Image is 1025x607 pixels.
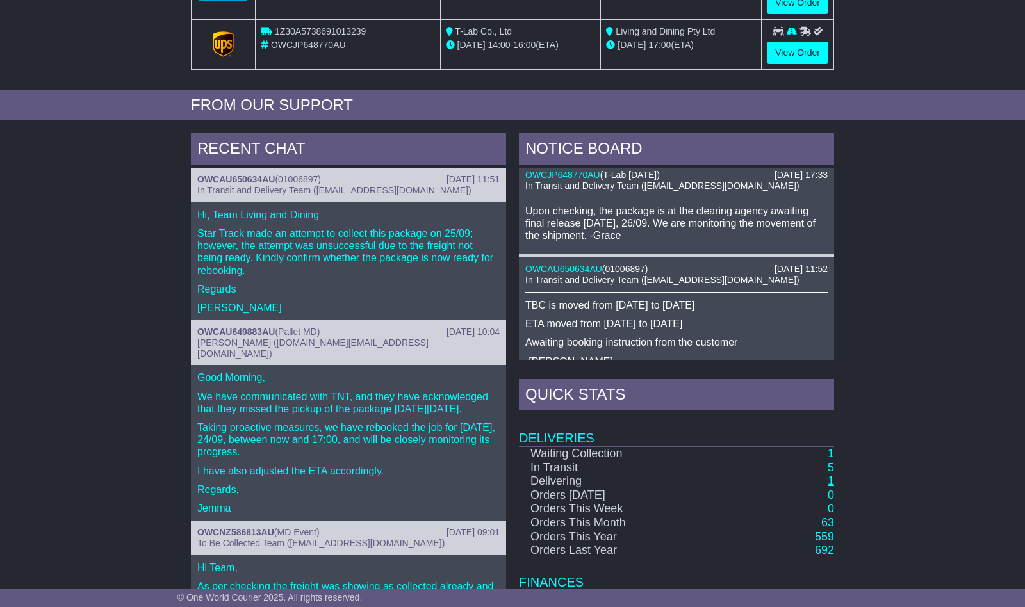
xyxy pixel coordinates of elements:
a: 0 [828,502,834,515]
td: Orders [DATE] [519,489,703,503]
span: 01006897 [605,264,645,274]
a: OWCJP648770AU [525,170,600,180]
span: 14:00 [488,40,511,50]
p: Regards, [197,483,500,496]
td: Delivering [519,474,703,489]
span: In Transit and Delivery Team ([EMAIL_ADDRESS][DOMAIN_NAME]) [525,181,799,191]
div: [DATE] 11:51 [447,174,500,185]
td: In Transit [519,461,703,475]
div: RECENT CHAT [191,133,506,168]
p: I have also adjusted the ETA accordingly. [197,465,500,477]
span: In Transit and Delivery Team ([EMAIL_ADDRESS][DOMAIN_NAME]) [197,185,471,195]
span: To Be Collected Team ([EMAIL_ADDRESS][DOMAIN_NAME]) [197,538,445,548]
span: 01006897 [278,174,318,184]
td: Orders This Year [519,530,703,544]
p: Regards [197,283,500,295]
div: ( ) [197,527,500,538]
p: Jemma [197,502,500,514]
p: Hi Team, [197,562,500,574]
td: Waiting Collection [519,446,703,461]
span: T-Lab Co., Ltd [455,26,512,36]
a: OWCNZ586813AU [197,527,274,537]
span: In Transit and Delivery Team ([EMAIL_ADDRESS][DOMAIN_NAME]) [525,275,799,285]
span: T-Lab [DATE] [603,170,657,180]
p: Hi, Team Living and Dining [197,209,500,221]
div: (ETA) [606,38,756,52]
div: FROM OUR SUPPORT [191,96,834,115]
span: [PERSON_NAME] ([DOMAIN_NAME][EMAIL_ADDRESS][DOMAIN_NAME]) [197,337,429,359]
div: [DATE] 17:33 [775,170,828,181]
div: ( ) [525,264,828,275]
span: 17:00 [648,40,671,50]
a: OWCAU650634AU [197,174,275,184]
p: Upon checking, the package is at the clearing agency awaiting final release [DATE], 26/09. We are... [525,205,828,242]
p: -[PERSON_NAME] [525,355,828,368]
div: [DATE] 09:01 [447,527,500,538]
a: View Order [767,42,828,64]
span: Living and Dining Pty Ltd [616,26,715,36]
a: 692 [815,544,834,556]
p: Taking proactive measures, we have rebooked the job for [DATE], 24/09, between now and 17:00, and... [197,421,500,458]
p: Awaiting booking instruction from the customer [525,336,828,348]
p: We have communicated with TNT, and they have acknowledged that they missed the pickup of the pack... [197,391,500,415]
a: 5 [828,461,834,474]
td: Deliveries [519,414,834,446]
p: [PERSON_NAME] [197,302,500,314]
td: Orders This Week [519,502,703,516]
p: As per checking the freight was showing as collected already and the scanning shows as in transit. [197,580,500,604]
span: [DATE] [457,40,486,50]
span: 1Z30A5738691013239 [275,26,366,36]
p: TBC is moved from [DATE] to [DATE] [525,299,828,311]
span: MD Event [277,527,316,537]
p: Star Track made an attempt to collect this package on 25/09; however, the attempt was unsuccessfu... [197,227,500,277]
div: NOTICE BOARD [519,133,834,168]
a: 1 [828,474,834,487]
span: OWCJP648770AU [271,40,346,50]
a: 63 [821,516,834,529]
td: Orders Last Year [519,544,703,558]
div: [DATE] 11:52 [775,264,828,275]
div: ( ) [525,170,828,181]
div: - (ETA) [446,38,596,52]
td: Orders This Month [519,516,703,530]
span: [DATE] [618,40,646,50]
span: 16:00 [513,40,536,50]
a: OWCAU650634AU [525,264,602,274]
span: Pallet MD [278,327,317,337]
div: Quick Stats [519,379,834,414]
p: Good Morning, [197,371,500,384]
img: GetCarrierServiceLogo [213,31,234,57]
div: ( ) [197,327,500,337]
a: 559 [815,530,834,543]
div: ( ) [197,174,500,185]
span: © One World Courier 2025. All rights reserved. [177,592,363,603]
td: Finances [519,558,834,590]
a: 0 [828,489,834,501]
div: [DATE] 10:04 [447,327,500,337]
p: ETA moved from [DATE] to [DATE] [525,318,828,330]
a: OWCAU649883AU [197,327,275,337]
a: 1 [828,447,834,460]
